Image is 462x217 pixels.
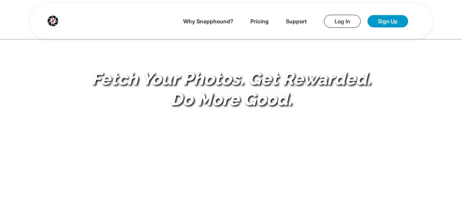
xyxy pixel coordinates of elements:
[47,13,58,26] img: Snapphound Logo
[87,69,375,110] h1: Fetch Your Photos. Get Rewarded. Do More Good.
[286,18,307,25] a: Support
[183,18,233,25] a: Why Snapphound?
[368,15,408,27] a: Sign Up
[250,18,269,25] a: Pricing
[324,15,361,28] a: Log In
